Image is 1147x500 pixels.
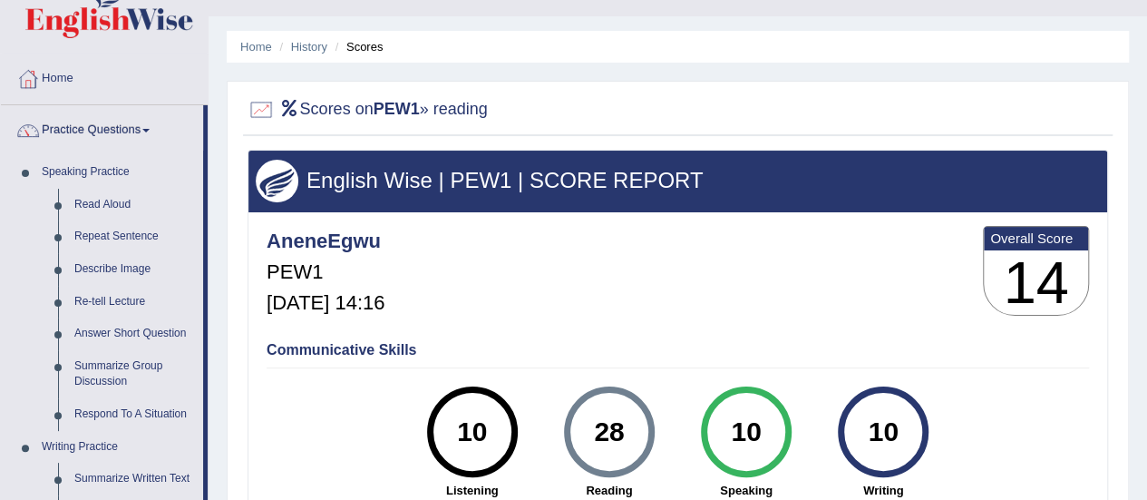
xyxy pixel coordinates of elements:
[686,482,805,499] strong: Speaking
[267,342,1089,358] h4: Communicative Skills
[576,394,642,470] div: 28
[990,230,1082,246] b: Overall Score
[34,156,203,189] a: Speaking Practice
[256,160,298,202] img: wings.png
[66,286,203,319] a: Re-tell Lecture
[66,350,203,398] a: Summarize Group Discussion
[66,189,203,221] a: Read Aloud
[267,230,384,252] h4: AneneEgwu
[291,40,327,54] a: History
[267,261,384,283] h5: PEW1
[248,96,488,123] h2: Scores on » reading
[851,394,917,470] div: 10
[374,100,420,118] b: PEW1
[1,54,208,99] a: Home
[1,105,203,151] a: Practice Questions
[34,431,203,464] a: Writing Practice
[413,482,531,499] strong: Listening
[66,463,203,495] a: Summarize Written Text
[713,394,779,470] div: 10
[984,250,1088,316] h3: 14
[66,221,203,253] a: Repeat Sentence
[66,253,203,286] a: Describe Image
[66,398,203,431] a: Respond To A Situation
[267,292,384,314] h5: [DATE] 14:16
[66,318,203,350] a: Answer Short Question
[549,482,668,499] strong: Reading
[439,394,505,470] div: 10
[824,482,943,499] strong: Writing
[331,38,384,55] li: Scores
[256,169,1100,192] h3: English Wise | PEW1 | SCORE REPORT
[240,40,272,54] a: Home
